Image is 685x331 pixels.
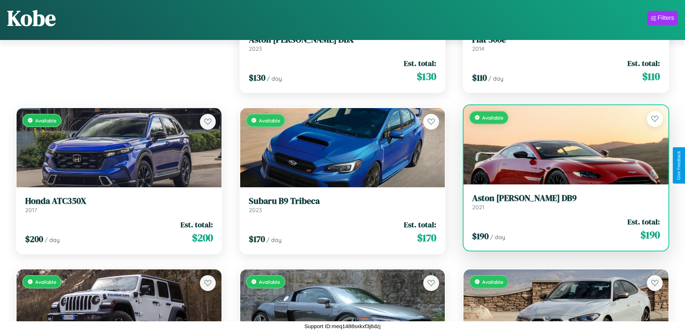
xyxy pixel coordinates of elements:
div: Give Feedback [676,151,681,180]
span: $ 110 [642,69,660,84]
h3: Aston [PERSON_NAME] DB9 [472,193,660,203]
span: 2023 [249,206,262,214]
span: $ 190 [472,230,489,242]
span: $ 170 [249,233,265,245]
span: Available [482,115,503,121]
p: Support ID: meq1488sxkxf3j6dzj [305,321,381,331]
h1: Kobe [7,3,56,33]
span: $ 130 [417,69,436,84]
h3: Aston [PERSON_NAME] DBX [249,35,437,45]
span: 2017 [25,206,37,214]
span: Available [35,279,56,285]
span: Available [259,279,280,285]
span: Available [35,117,56,124]
span: / day [488,75,503,82]
a: Aston [PERSON_NAME] DBX2023 [249,35,437,52]
a: Honda ATC350X2017 [25,196,213,214]
div: Filters [658,14,674,22]
a: Aston [PERSON_NAME] DB92021 [472,193,660,211]
span: $ 170 [417,231,436,245]
h3: Honda ATC350X [25,196,213,206]
span: / day [267,75,282,82]
span: 2021 [472,203,484,211]
h3: Subaru B9 Tribeca [249,196,437,206]
span: $ 110 [472,72,487,84]
span: / day [490,233,505,241]
span: / day [266,236,282,243]
a: Fiat 500e2014 [472,35,660,52]
span: Est. total: [627,216,660,227]
h3: Fiat 500e [472,35,660,45]
span: $ 200 [192,231,213,245]
span: 2014 [472,45,484,52]
span: 2023 [249,45,262,52]
span: $ 200 [25,233,43,245]
span: Est. total: [627,58,660,68]
span: / day [45,236,60,243]
span: Est. total: [404,58,436,68]
span: Est. total: [181,219,213,230]
span: $ 190 [640,228,660,242]
span: Available [482,279,503,285]
button: Filters [647,11,678,25]
span: Available [259,117,280,124]
a: Subaru B9 Tribeca2023 [249,196,437,214]
span: Est. total: [404,219,436,230]
span: $ 130 [249,72,265,84]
